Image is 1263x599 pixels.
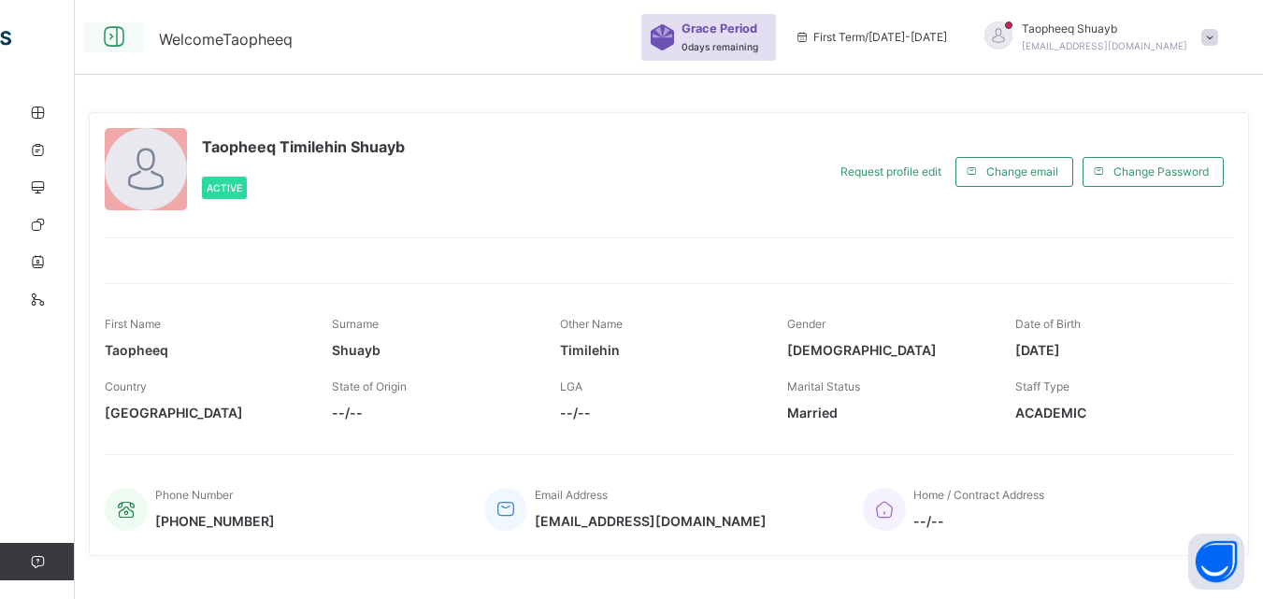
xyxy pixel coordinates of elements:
span: Welcome Taopheeq [159,30,293,49]
span: Married [787,403,986,422]
span: Other Name [560,317,623,331]
span: [EMAIL_ADDRESS][DOMAIN_NAME] [535,511,767,531]
span: --/-- [332,403,531,422]
span: [EMAIL_ADDRESS][DOMAIN_NAME] [1022,40,1187,51]
span: Marital Status [787,379,860,393]
span: [DATE] [1015,340,1214,360]
span: Country [105,379,147,393]
span: Email Address [535,488,608,502]
span: Change email [986,164,1058,180]
span: State of Origin [332,379,407,393]
span: Staff Type [1015,379,1069,393]
span: --/-- [913,511,1044,531]
span: Request profile edit [840,164,941,180]
span: Taopheeq [105,340,304,360]
span: [PHONE_NUMBER] [155,511,275,531]
span: 0 days remaining [682,41,758,52]
span: Active [207,182,242,193]
span: Gender [787,317,825,331]
span: [DEMOGRAPHIC_DATA] [787,340,986,360]
span: Taopheeq Timilehin Shuayb [202,135,405,158]
span: Change Password [1113,164,1209,180]
span: Taopheeq Shuayb [1022,21,1187,37]
span: Grace Period [682,20,757,37]
span: LGA [560,379,582,393]
span: Timilehin [560,340,759,360]
span: [GEOGRAPHIC_DATA] [105,403,304,422]
span: session/term information [795,29,947,46]
span: Home / Contract Address [913,488,1044,502]
span: --/-- [560,403,759,422]
span: Surname [332,317,379,331]
span: Date of Birth [1015,317,1081,331]
span: Phone Number [155,488,233,502]
span: First Name [105,317,161,331]
div: TaopheeqShuayb [966,21,1227,54]
img: sticker-purple.71386a28dfed39d6af7621340158ba97.svg [651,24,674,50]
span: ACADEMIC [1015,403,1214,422]
span: Shuayb [332,340,531,360]
button: Open asap [1188,534,1244,590]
